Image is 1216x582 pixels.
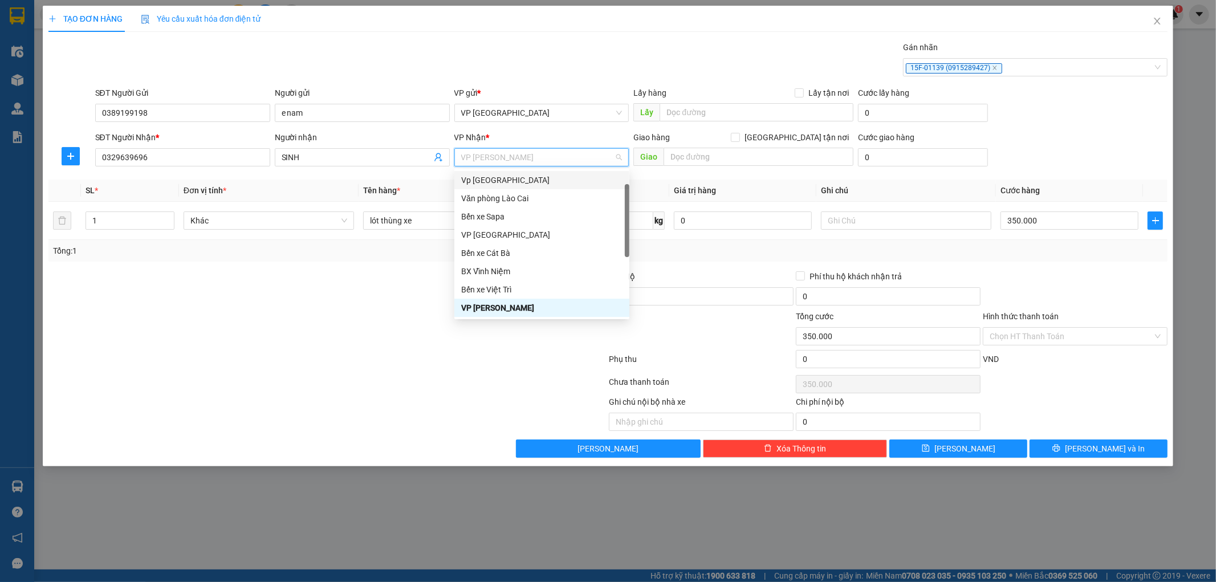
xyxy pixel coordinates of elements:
button: plus [1148,211,1163,230]
button: Close [1141,6,1173,38]
input: Nhập ghi chú [609,413,794,431]
span: user-add [434,153,443,162]
span: [PERSON_NAME] và In [1065,442,1145,455]
div: VP [PERSON_NAME] [461,302,623,314]
span: Yêu cầu xuất hóa đơn điện tử [141,14,261,23]
div: VP gửi [454,87,629,99]
span: delete [764,444,772,453]
span: Lấy [633,103,660,121]
span: VP Quán Toan [461,149,623,166]
span: plus [62,152,79,161]
button: deleteXóa Thông tin [703,439,888,458]
div: Văn phòng Lào Cai [461,192,623,205]
span: Đơn vị tính [184,186,226,195]
span: Cước hàng [1001,186,1040,195]
span: close [1153,17,1162,26]
div: VP [GEOGRAPHIC_DATA] [461,229,623,241]
input: Cước giao hàng [858,148,988,166]
div: BX Vĩnh Niệm [461,265,623,278]
div: Chưa thanh toán [608,376,795,396]
div: Vp [GEOGRAPHIC_DATA] [461,174,623,186]
span: Giá trị hàng [674,186,716,195]
div: Bến xe Sapa [461,210,623,223]
div: Ghi chú nội bộ nhà xe [609,396,794,413]
div: VP Mỹ Đình [454,226,629,244]
input: 0 [674,211,812,230]
span: [PERSON_NAME] [934,442,995,455]
div: Vp Thượng Lý [454,171,629,189]
div: VP Quán Toan [454,299,629,317]
span: save [922,444,930,453]
label: Hình thức thanh toán [983,312,1059,321]
span: Giao [633,148,664,166]
span: VND [983,355,999,364]
div: SĐT Người Gửi [95,87,270,99]
div: Tổng: 1 [53,245,469,257]
div: Người gửi [275,87,450,99]
button: delete [53,211,71,230]
span: VP Mỹ Đình [461,104,623,121]
span: 15F-01139 (0915289427) [906,63,1002,74]
input: Ghi Chú [821,211,991,230]
button: printer[PERSON_NAME] và In [1030,439,1168,458]
span: [GEOGRAPHIC_DATA] tận nơi [740,131,853,144]
span: Phí thu hộ khách nhận trả [805,270,906,283]
span: SL [86,186,95,195]
span: plus [48,15,56,23]
span: plus [1148,216,1162,225]
input: Cước lấy hàng [858,104,988,122]
span: Xóa Thông tin [776,442,826,455]
div: SĐT Người Nhận [95,131,270,144]
span: printer [1052,444,1060,453]
div: Bến xe Cát Bà [454,244,629,262]
div: Phụ thu [608,353,795,373]
label: Cước lấy hàng [858,88,909,97]
button: save[PERSON_NAME] [889,439,1027,458]
th: Ghi chú [816,180,996,202]
div: Bến xe Việt Trì [461,283,623,296]
span: Lấy hàng [633,88,666,97]
input: Dọc đường [664,148,853,166]
span: [PERSON_NAME] [578,442,638,455]
span: Giao hàng [633,133,670,142]
label: Gán nhãn [903,43,938,52]
div: Bến xe Sapa [454,207,629,226]
div: Bến xe Việt Trì [454,280,629,299]
span: Lấy tận nơi [804,87,853,99]
input: VD: Bàn, Ghế [363,211,534,230]
span: TẠO ĐƠN HÀNG [48,14,123,23]
span: VP Nhận [454,133,486,142]
span: kg [653,211,665,230]
button: [PERSON_NAME] [516,439,701,458]
div: Chi phí nội bộ [796,396,981,413]
div: Văn phòng Lào Cai [454,189,629,207]
span: close [992,65,998,71]
input: Dọc đường [660,103,853,121]
button: plus [62,147,80,165]
label: Cước giao hàng [858,133,914,142]
div: Bến xe Cát Bà [461,247,623,259]
img: icon [141,15,150,24]
div: Người nhận [275,131,450,144]
span: Tên hàng [363,186,400,195]
div: BX Vĩnh Niệm [454,262,629,280]
span: Tổng cước [796,312,833,321]
span: Khác [190,212,347,229]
